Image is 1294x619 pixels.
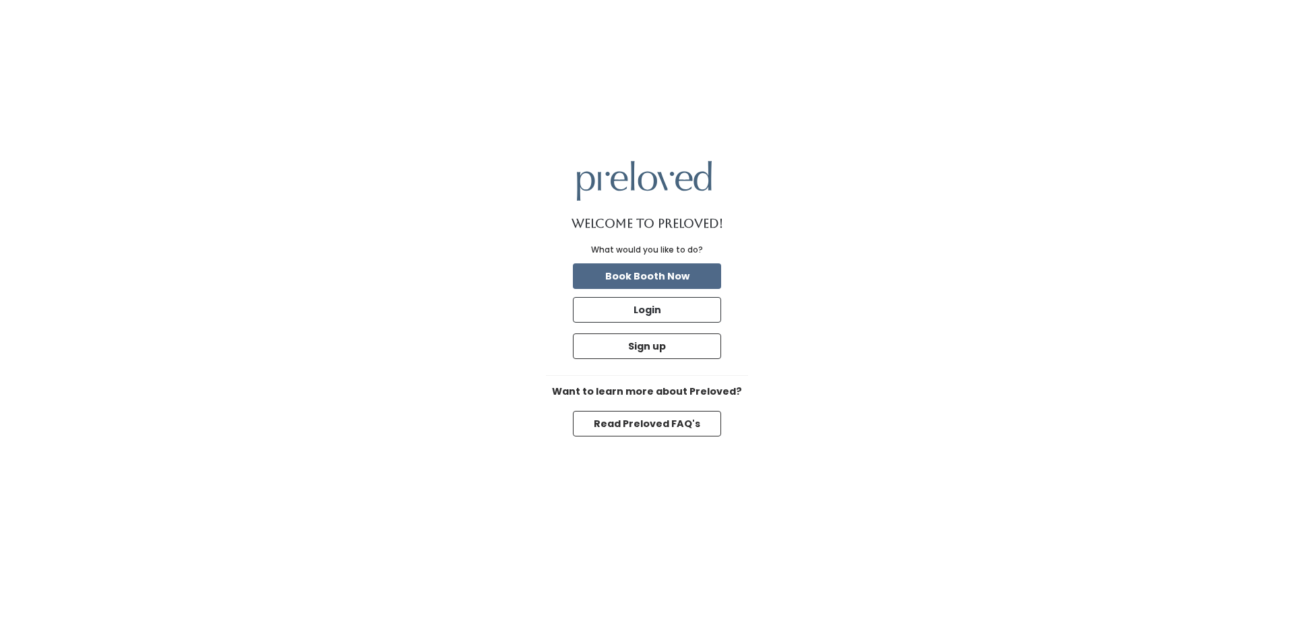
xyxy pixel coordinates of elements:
button: Book Booth Now [573,263,721,289]
button: Read Preloved FAQ's [573,411,721,436]
button: Login [573,297,721,323]
h1: Welcome to Preloved! [572,217,723,230]
a: Sign up [570,331,724,362]
h6: Want to learn more about Preloved? [546,387,748,397]
img: preloved logo [577,161,712,201]
div: What would you like to do? [591,244,703,256]
a: Login [570,294,724,325]
button: Sign up [573,333,721,359]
